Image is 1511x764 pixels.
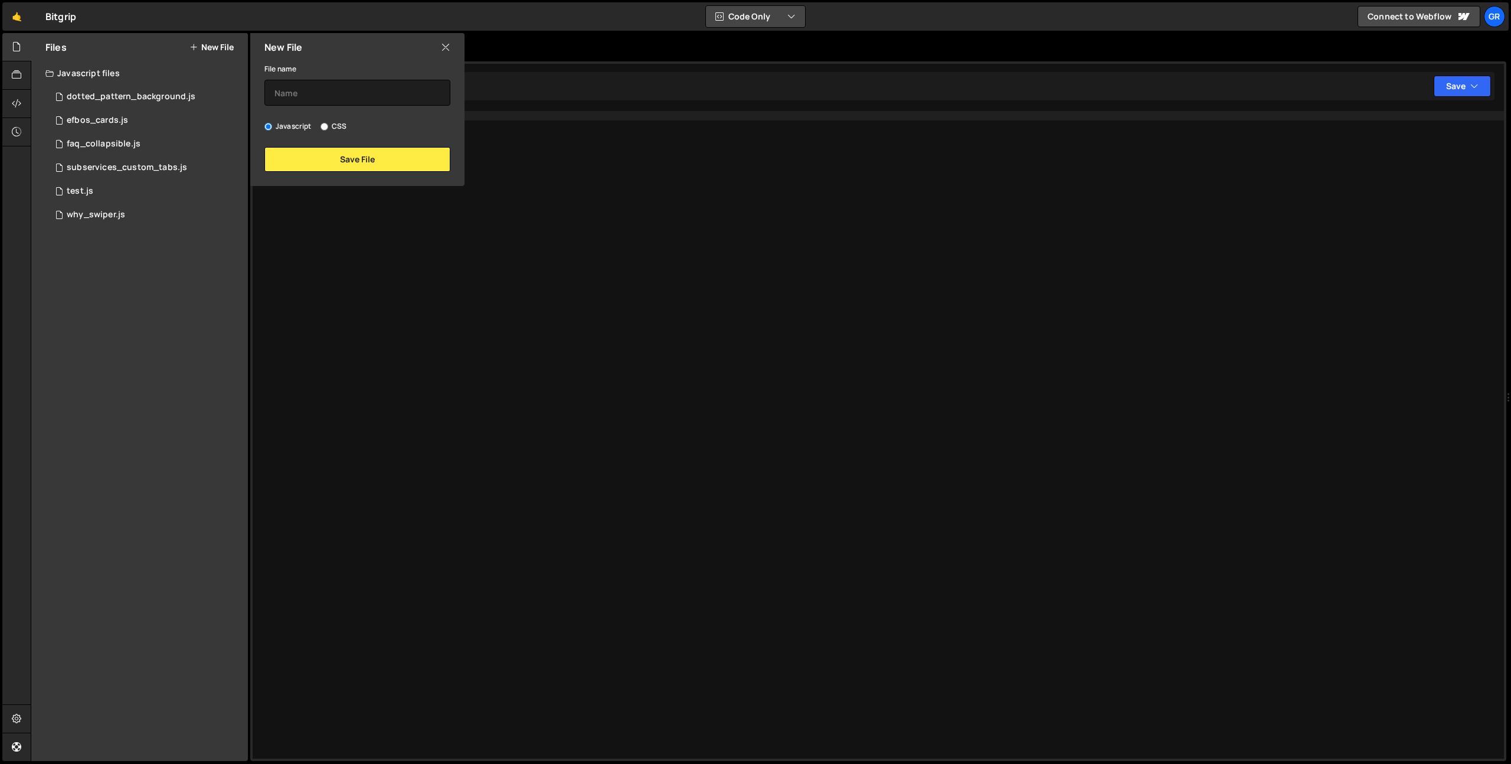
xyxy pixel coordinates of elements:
[264,147,450,172] button: Save File
[67,115,128,126] div: efbos_cards.js
[264,41,302,54] h2: New File
[45,9,76,24] div: Bitgrip
[45,85,248,109] div: 16523/44849.js
[45,109,248,132] div: 16523/45344.js
[67,210,125,220] div: why_swiper.js
[45,203,248,227] div: 16523/44862.js
[320,120,346,132] label: CSS
[189,43,234,52] button: New File
[31,61,248,85] div: Javascript files
[264,123,272,130] input: Javascript
[45,156,248,179] div: 16523/45529.js
[2,2,31,31] a: 🤙
[45,41,67,54] h2: Files
[1484,6,1505,27] a: Gr
[706,6,805,27] button: Code Only
[320,123,328,130] input: CSS
[45,179,248,203] div: 16523/45531.js
[264,80,450,106] input: Name
[45,132,248,156] div: 16523/45036.js
[67,92,195,102] div: dotted_pattern_background.js
[1434,76,1491,97] button: Save
[67,139,140,149] div: faq_collapsible.js
[67,162,187,173] div: subservices_custom_tabs.js
[264,63,296,75] label: File name
[67,186,93,197] div: test.js
[264,120,312,132] label: Javascript
[1358,6,1480,27] a: Connect to Webflow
